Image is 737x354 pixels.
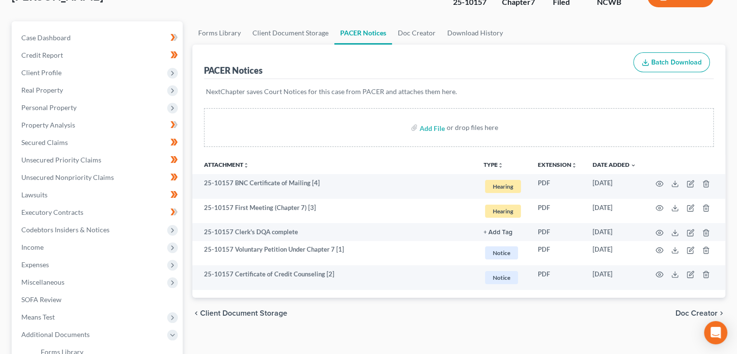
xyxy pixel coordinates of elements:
a: Property Analysis [14,116,183,134]
td: PDF [530,223,585,241]
span: Hearing [485,180,521,193]
a: Forms Library [192,21,247,45]
a: Lawsuits [14,186,183,204]
span: Credit Report [21,51,63,59]
td: 25-10157 First Meeting (Chapter 7) [3] [192,199,476,224]
span: Client Document Storage [200,309,287,317]
a: PACER Notices [334,21,392,45]
td: 25-10157 Voluntary Petition Under Chapter 7 [1] [192,241,476,266]
a: Executory Contracts [14,204,183,221]
a: Unsecured Nonpriority Claims [14,169,183,186]
td: [DATE] [585,174,644,199]
td: 25-10157 Clerk's DQA complete [192,223,476,241]
i: unfold_more [243,162,249,168]
span: Expenses [21,260,49,269]
button: TYPEunfold_more [484,162,503,168]
a: Notice [484,270,522,286]
span: Additional Documents [21,330,90,338]
td: PDF [530,265,585,290]
span: Client Profile [21,68,62,77]
span: Case Dashboard [21,33,71,42]
a: Client Document Storage [247,21,334,45]
i: expand_more [630,162,636,168]
div: or drop files here [447,123,498,132]
button: + Add Tag [484,229,513,236]
span: Notice [485,271,518,284]
span: Personal Property [21,103,77,112]
a: + Add Tag [484,227,522,237]
a: Notice [484,245,522,261]
a: Doc Creator [392,21,441,45]
span: Miscellaneous [21,278,64,286]
a: SOFA Review [14,291,183,308]
i: unfold_more [571,162,577,168]
span: Means Test [21,313,55,321]
a: Hearing [484,178,522,194]
td: PDF [530,199,585,224]
span: Doc Creator [675,309,718,317]
td: 25-10157 BNC Certificate of Mailing [4] [192,174,476,199]
button: chevron_left Client Document Storage [192,309,287,317]
span: Income [21,243,44,251]
button: Batch Download [633,52,710,73]
a: Extensionunfold_more [538,161,577,168]
span: Batch Download [651,58,702,66]
a: Secured Claims [14,134,183,151]
td: PDF [530,174,585,199]
span: Notice [485,246,518,259]
a: Credit Report [14,47,183,64]
a: Unsecured Priority Claims [14,151,183,169]
span: Property Analysis [21,121,75,129]
td: [DATE] [585,199,644,224]
td: PDF [530,241,585,266]
span: Hearing [485,205,521,218]
td: [DATE] [585,223,644,241]
i: unfold_more [498,162,503,168]
i: chevron_left [192,309,200,317]
span: Executory Contracts [21,208,83,216]
span: SOFA Review [21,295,62,304]
span: Lawsuits [21,191,47,199]
td: [DATE] [585,265,644,290]
span: Secured Claims [21,138,68,146]
a: Download History [441,21,509,45]
button: Doc Creator chevron_right [675,309,725,317]
a: Attachmentunfold_more [204,161,249,168]
a: Hearing [484,203,522,219]
span: Codebtors Insiders & Notices [21,225,110,234]
td: 25-10157 Certificate of Credit Counseling [2] [192,265,476,290]
p: NextChapter saves Court Notices for this case from PACER and attaches them here. [206,87,712,97]
div: Open Intercom Messenger [704,321,727,344]
span: Unsecured Nonpriority Claims [21,173,114,181]
span: Real Property [21,86,63,94]
i: chevron_right [718,309,725,317]
a: Date Added expand_more [593,161,636,168]
a: Case Dashboard [14,29,183,47]
div: PACER Notices [204,64,263,76]
td: [DATE] [585,241,644,266]
span: Unsecured Priority Claims [21,156,101,164]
